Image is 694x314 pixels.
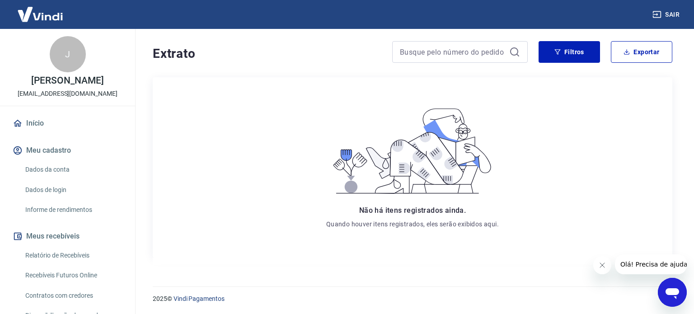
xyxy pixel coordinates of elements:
button: Exportar [611,41,672,63]
div: J [50,36,86,72]
p: [EMAIL_ADDRESS][DOMAIN_NAME] [18,89,117,98]
a: Recebíveis Futuros Online [22,266,124,285]
span: Não há itens registrados ainda. [359,206,466,215]
button: Sair [651,6,683,23]
p: 2025 © [153,294,672,304]
a: Informe de rendimentos [22,201,124,219]
button: Filtros [539,41,600,63]
h4: Extrato [153,45,381,63]
iframe: Mensagem da empresa [615,254,687,274]
button: Meu cadastro [11,141,124,160]
button: Meus recebíveis [11,226,124,246]
a: Vindi Pagamentos [173,295,225,302]
iframe: Fechar mensagem [593,256,611,274]
a: Contratos com credores [22,286,124,305]
span: Olá! Precisa de ajuda? [5,6,76,14]
a: Relatório de Recebíveis [22,246,124,265]
p: Quando houver itens registrados, eles serão exibidos aqui. [326,220,499,229]
a: Dados da conta [22,160,124,179]
a: Início [11,113,124,133]
input: Busque pelo número do pedido [400,45,506,59]
img: Vindi [11,0,70,28]
p: [PERSON_NAME] [31,76,103,85]
iframe: Botão para abrir a janela de mensagens [658,278,687,307]
a: Dados de login [22,181,124,199]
